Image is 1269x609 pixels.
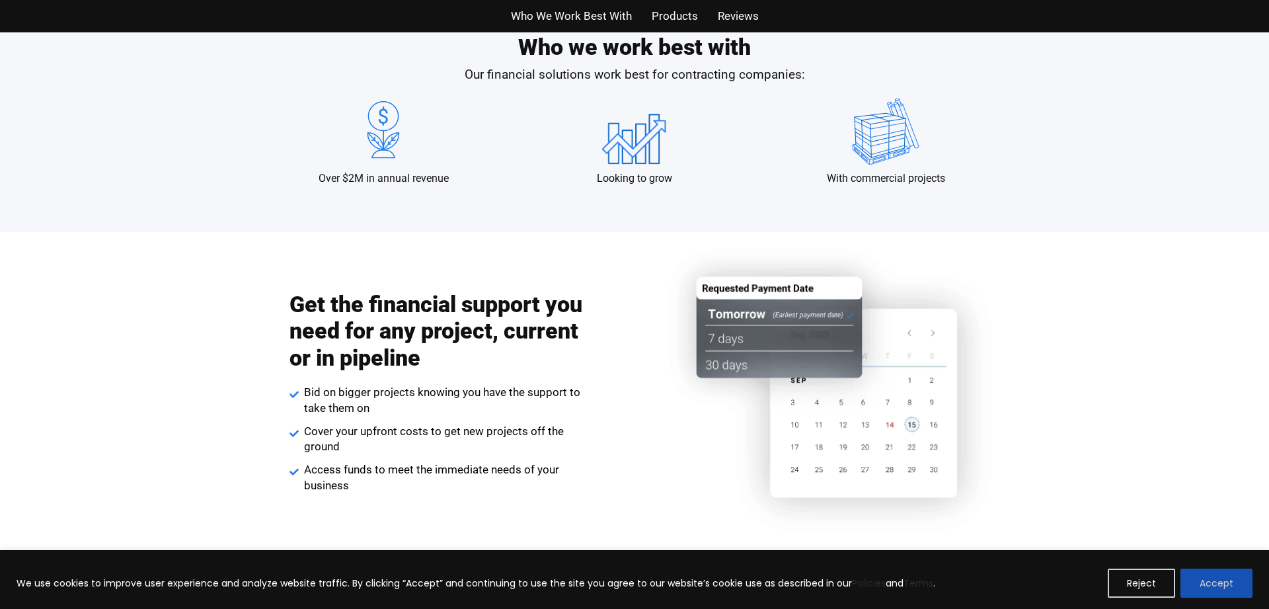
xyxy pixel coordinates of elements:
h2: Who we work best with [258,9,1011,58]
a: Who We Work Best With [511,7,632,26]
span: Access funds to meet the immediate needs of your business [301,462,587,494]
p: Our financial solutions work best for contracting companies: [258,65,1011,85]
a: Reviews [718,7,759,26]
a: Products [652,7,698,26]
button: Accept [1180,569,1252,598]
p: We use cookies to improve user experience and analyze website traffic. By clicking “Accept” and c... [17,575,935,591]
p: Looking to grow [597,171,672,186]
a: Terms [904,577,933,590]
p: Over $2M in annual revenue [319,171,449,186]
a: Policies [852,577,886,590]
p: With commercial projects [827,171,945,186]
span: Bid on bigger projects knowing you have the support to take them on [301,385,587,417]
h2: Get the financial support you need for any project, current or in pipeline [289,291,587,372]
button: Reject [1108,569,1175,598]
span: Cover your upfront costs to get new projects off the ground [301,424,587,456]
